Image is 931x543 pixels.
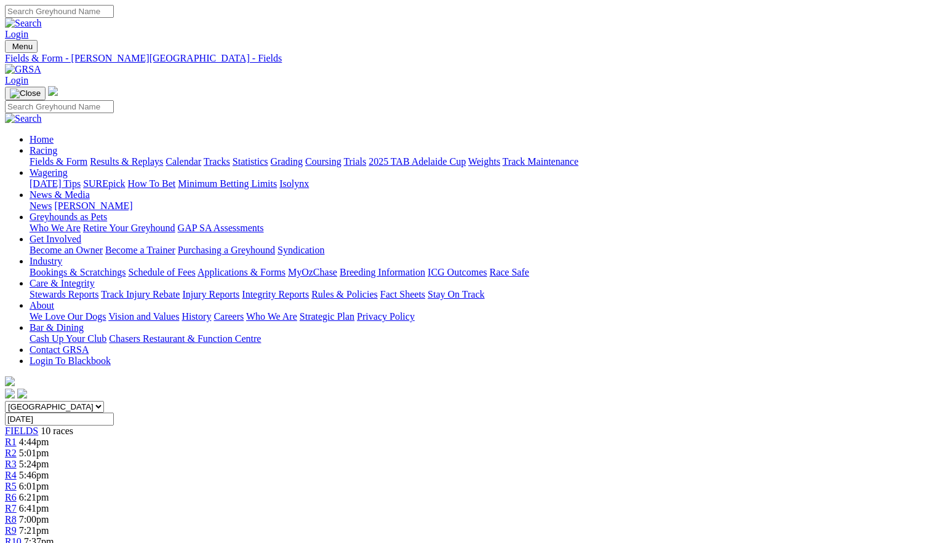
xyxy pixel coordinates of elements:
a: Rules & Policies [311,289,378,299]
button: Toggle navigation [5,87,46,100]
a: Fields & Form - [PERSON_NAME][GEOGRAPHIC_DATA] - Fields [5,53,926,64]
span: 6:01pm [19,481,49,491]
img: Close [10,89,41,98]
a: Retire Your Greyhound [83,223,175,233]
a: Fact Sheets [380,289,425,299]
div: News & Media [30,200,926,212]
a: Greyhounds as Pets [30,212,107,222]
span: 10 races [41,426,73,436]
a: Results & Replays [90,156,163,167]
a: History [182,311,211,322]
a: We Love Our Dogs [30,311,106,322]
a: Industry [30,256,62,266]
a: Become an Owner [30,245,103,255]
a: Become a Trainer [105,245,175,255]
a: Who We Are [30,223,81,233]
span: 4:44pm [19,437,49,447]
div: Get Involved [30,245,926,256]
span: R2 [5,448,17,458]
a: Syndication [278,245,324,255]
a: Strategic Plan [300,311,354,322]
a: ICG Outcomes [428,267,487,277]
img: GRSA [5,64,41,75]
input: Search [5,100,114,113]
a: Bookings & Scratchings [30,267,126,277]
a: Home [30,134,54,145]
a: Care & Integrity [30,278,95,288]
a: Careers [214,311,244,322]
span: 7:00pm [19,514,49,525]
a: Coursing [305,156,342,167]
a: Track Injury Rebate [101,289,180,299]
img: twitter.svg [17,389,27,398]
div: Care & Integrity [30,289,926,300]
span: 5:24pm [19,459,49,469]
a: 2025 TAB Adelaide Cup [369,156,466,167]
div: Bar & Dining [30,333,926,344]
a: R9 [5,525,17,536]
a: Minimum Betting Limits [178,178,277,189]
a: Integrity Reports [242,289,309,299]
a: Vision and Values [108,311,179,322]
span: 6:41pm [19,503,49,513]
img: Search [5,18,42,29]
a: Statistics [233,156,268,167]
div: Greyhounds as Pets [30,223,926,234]
a: Purchasing a Greyhound [178,245,275,255]
a: Grading [271,156,303,167]
a: Who We Are [246,311,297,322]
a: MyOzChase [288,267,337,277]
div: Industry [30,267,926,278]
a: Racing [30,145,57,156]
img: logo-grsa-white.png [48,86,58,96]
a: SUREpick [83,178,125,189]
a: Tracks [204,156,230,167]
span: 5:01pm [19,448,49,458]
a: R3 [5,459,17,469]
a: News [30,200,52,211]
a: Login To Blackbook [30,355,111,366]
a: GAP SA Assessments [178,223,264,233]
div: Racing [30,156,926,167]
a: R1 [5,437,17,447]
a: Stay On Track [428,289,484,299]
a: R7 [5,503,17,513]
a: [PERSON_NAME] [54,200,132,211]
input: Search [5,5,114,18]
a: News & Media [30,189,90,200]
div: About [30,311,926,322]
span: 6:21pm [19,492,49,502]
a: Fields & Form [30,156,87,167]
a: Race Safe [489,267,529,277]
a: [DATE] Tips [30,178,81,189]
a: Privacy Policy [357,311,415,322]
a: FIELDS [5,426,38,436]
a: R4 [5,470,17,480]
img: Search [5,113,42,124]
button: Toggle navigation [5,40,38,53]
a: Applications & Forms [198,267,286,277]
a: R6 [5,492,17,502]
a: R5 [5,481,17,491]
a: Login [5,75,28,85]
a: Breeding Information [340,267,425,277]
span: 5:46pm [19,470,49,480]
a: Calendar [166,156,201,167]
a: Contact GRSA [30,344,89,355]
a: Schedule of Fees [128,267,195,277]
span: Menu [12,42,33,51]
a: Cash Up Your Club [30,333,106,344]
a: About [30,300,54,311]
input: Select date [5,413,114,426]
a: Stewards Reports [30,289,98,299]
a: Chasers Restaurant & Function Centre [109,333,261,344]
a: R8 [5,514,17,525]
